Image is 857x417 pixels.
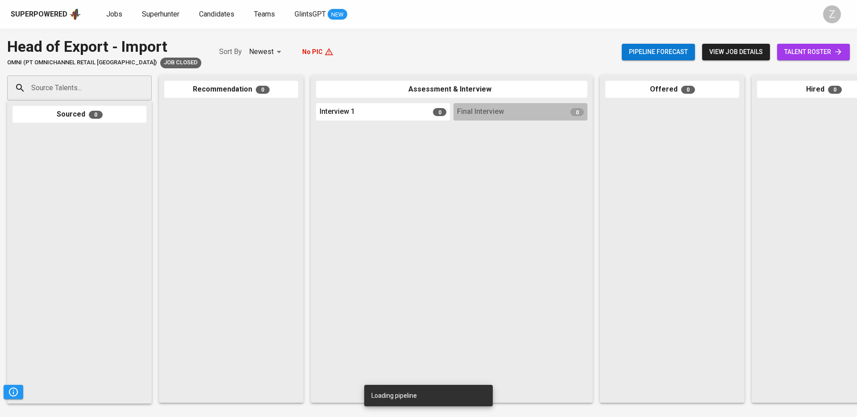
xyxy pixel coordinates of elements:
[254,9,277,20] a: Teams
[320,107,355,117] span: Interview 1
[828,86,842,94] span: 0
[622,44,695,60] button: Pipeline forecast
[254,10,275,18] span: Teams
[219,46,242,57] p: Sort By
[199,9,236,20] a: Candidates
[605,81,739,98] div: Offered
[249,44,284,60] div: Newest
[11,8,81,21] a: Superpoweredapp logo
[295,9,347,20] a: GlintsGPT NEW
[249,46,274,57] p: Newest
[629,46,688,58] span: Pipeline forecast
[142,10,179,18] span: Superhunter
[371,388,417,404] div: Loading pipeline
[709,46,763,58] span: view job details
[199,10,234,18] span: Candidates
[784,46,843,58] span: talent roster
[160,58,201,68] div: Slow response from client
[106,10,122,18] span: Jobs
[147,87,149,89] button: Open
[256,86,270,94] span: 0
[295,10,326,18] span: GlintsGPT
[457,107,504,117] span: Final Interview
[433,108,446,116] span: 0
[777,44,850,60] a: talent roster
[142,9,181,20] a: Superhunter
[12,106,146,123] div: Sourced
[4,385,23,399] button: Pipeline Triggers
[316,81,587,98] div: Assessment & Interview
[164,81,298,98] div: Recommendation
[69,8,81,21] img: app logo
[702,44,770,60] button: view job details
[328,10,347,19] span: NEW
[570,108,584,116] span: 0
[89,111,103,119] span: 0
[823,5,841,23] div: Z
[7,36,201,58] div: Head of Export - Import
[7,58,157,67] span: OMNI (PT Omnichannel Retail [GEOGRAPHIC_DATA])
[11,9,67,20] div: Superpowered
[681,86,695,94] span: 0
[302,47,323,56] p: No PIC
[106,9,124,20] a: Jobs
[160,58,201,67] span: Job Closed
